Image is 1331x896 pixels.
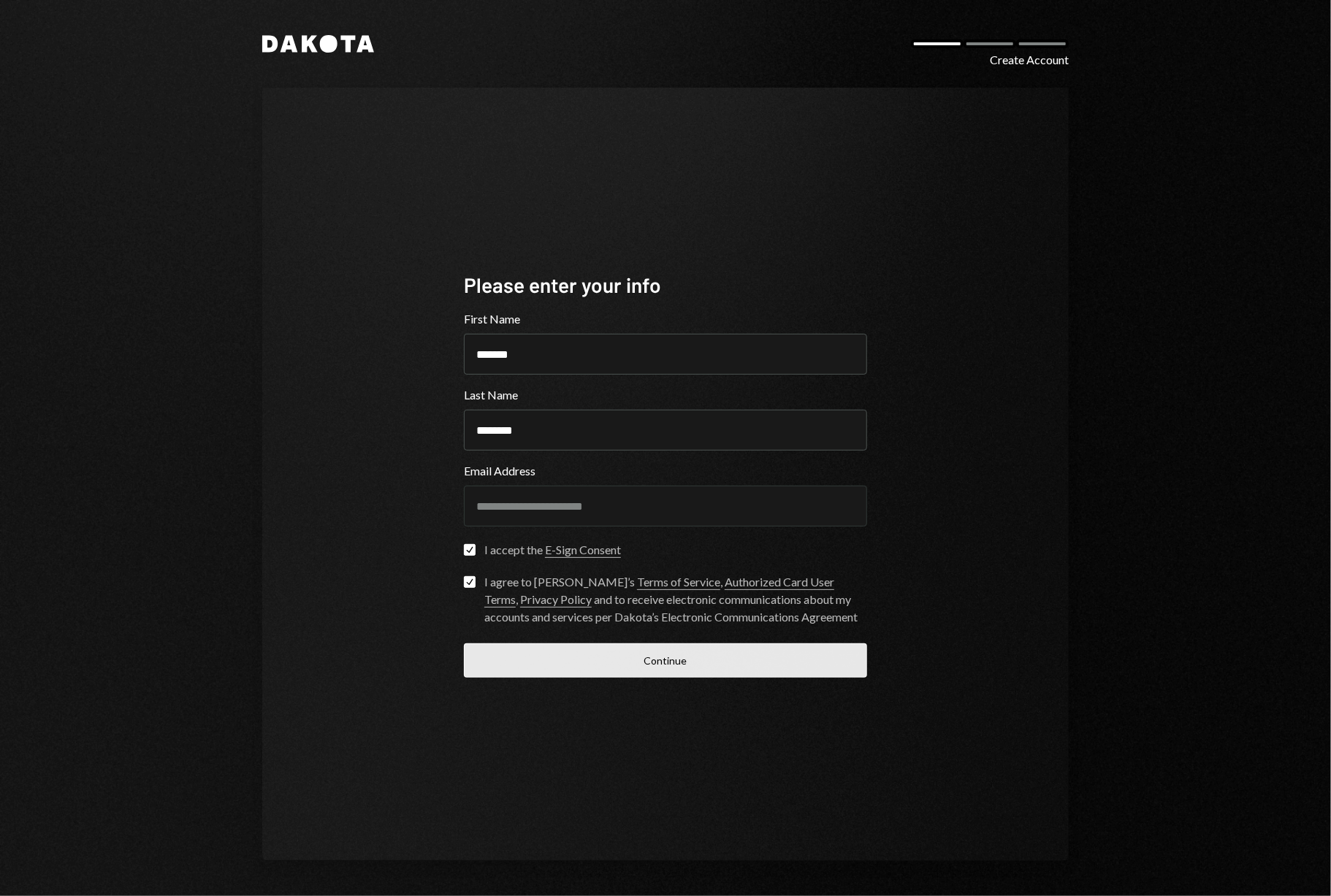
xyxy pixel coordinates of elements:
[464,462,867,480] label: Email Address
[464,643,867,678] button: Continue
[545,543,621,558] a: E-Sign Consent
[464,386,867,404] label: Last Name
[484,573,867,626] div: I agree to [PERSON_NAME]’s , , and to receive electronic communications about my accounts and ser...
[464,576,476,588] button: I agree to [PERSON_NAME]’s Terms of Service, Authorized Card User Terms, Privacy Policy and to re...
[637,575,720,590] a: Terms of Service
[484,575,834,608] a: Authorized Card User Terms
[990,51,1069,69] div: Create Account
[464,271,867,299] div: Please enter your info
[520,592,592,608] a: Privacy Policy
[484,541,621,559] div: I accept the
[464,310,867,328] label: First Name
[464,544,476,556] button: I accept the E-Sign Consent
